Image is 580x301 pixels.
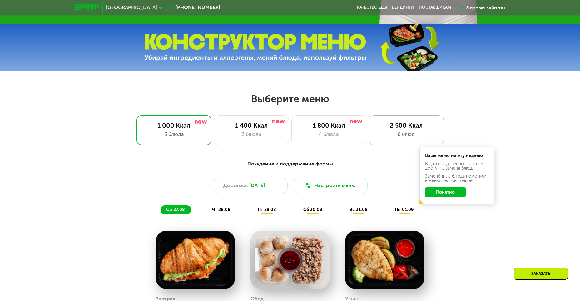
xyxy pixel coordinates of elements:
[212,207,231,212] span: чт 28.08
[105,160,475,168] div: Похудение и поддержание формы
[20,93,560,105] h2: Выберите меню
[357,5,387,10] a: Качество еды
[375,131,437,138] div: 6 блюд
[425,154,489,158] div: Ваше меню на эту неделю
[221,122,282,129] div: 1 400 Ккал
[349,207,368,212] span: вс 31.08
[466,4,506,11] div: Личный кабинет
[298,122,360,129] div: 1 800 Ккал
[425,174,489,183] div: Заменённые блюда пометили в меню жёлтой точкой.
[106,5,157,10] span: [GEOGRAPHIC_DATA]
[303,207,322,212] span: сб 30.08
[293,178,368,193] button: Настроить меню
[143,122,205,129] div: 1 000 Ккал
[166,4,220,11] a: [PHONE_NUMBER]
[425,187,466,197] button: Понятно
[392,5,414,10] a: Вендинги
[375,122,437,129] div: 2 500 Ккал
[258,207,276,212] span: пт 29.08
[395,207,414,212] span: пн 01.09
[425,162,489,170] div: В даты, выделенные желтым, доступна замена блюд.
[223,182,248,189] span: Доставка:
[166,207,185,212] span: ср 27.08
[249,182,265,189] span: [DATE]
[419,5,451,10] div: поставщикам
[221,131,282,138] div: 3 блюда
[514,268,568,280] div: Заказать
[298,131,360,138] div: 4 блюда
[143,131,205,138] div: 3 блюда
